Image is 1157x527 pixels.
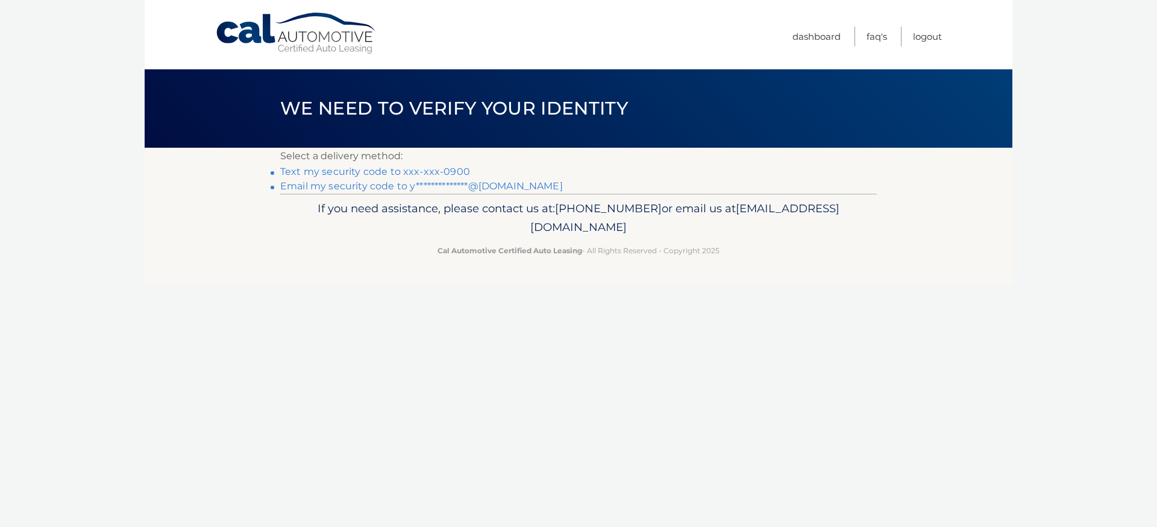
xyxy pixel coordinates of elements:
a: Logout [913,27,942,46]
a: Dashboard [792,27,841,46]
p: If you need assistance, please contact us at: or email us at [288,199,869,238]
p: - All Rights Reserved - Copyright 2025 [288,244,869,257]
a: FAQ's [867,27,887,46]
p: Select a delivery method: [280,148,877,165]
span: We need to verify your identity [280,97,628,119]
span: [PHONE_NUMBER] [555,201,662,215]
a: Text my security code to xxx-xxx-0900 [280,166,470,177]
a: Cal Automotive [215,12,378,55]
strong: Cal Automotive Certified Auto Leasing [437,246,582,255]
